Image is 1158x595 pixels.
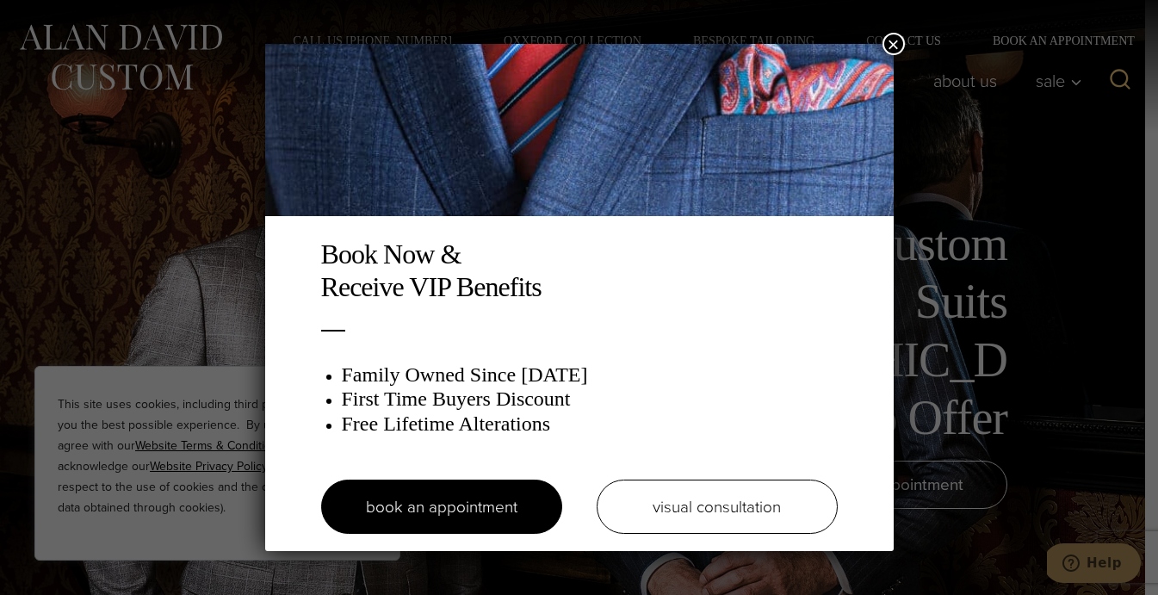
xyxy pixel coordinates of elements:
[597,480,838,534] a: visual consultation
[321,480,562,534] a: book an appointment
[882,33,905,55] button: Close
[40,12,75,28] span: Help
[321,238,838,304] h2: Book Now & Receive VIP Benefits
[342,387,838,412] h3: First Time Buyers Discount
[342,363,838,387] h3: Family Owned Since [DATE]
[342,412,838,437] h3: Free Lifetime Alterations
